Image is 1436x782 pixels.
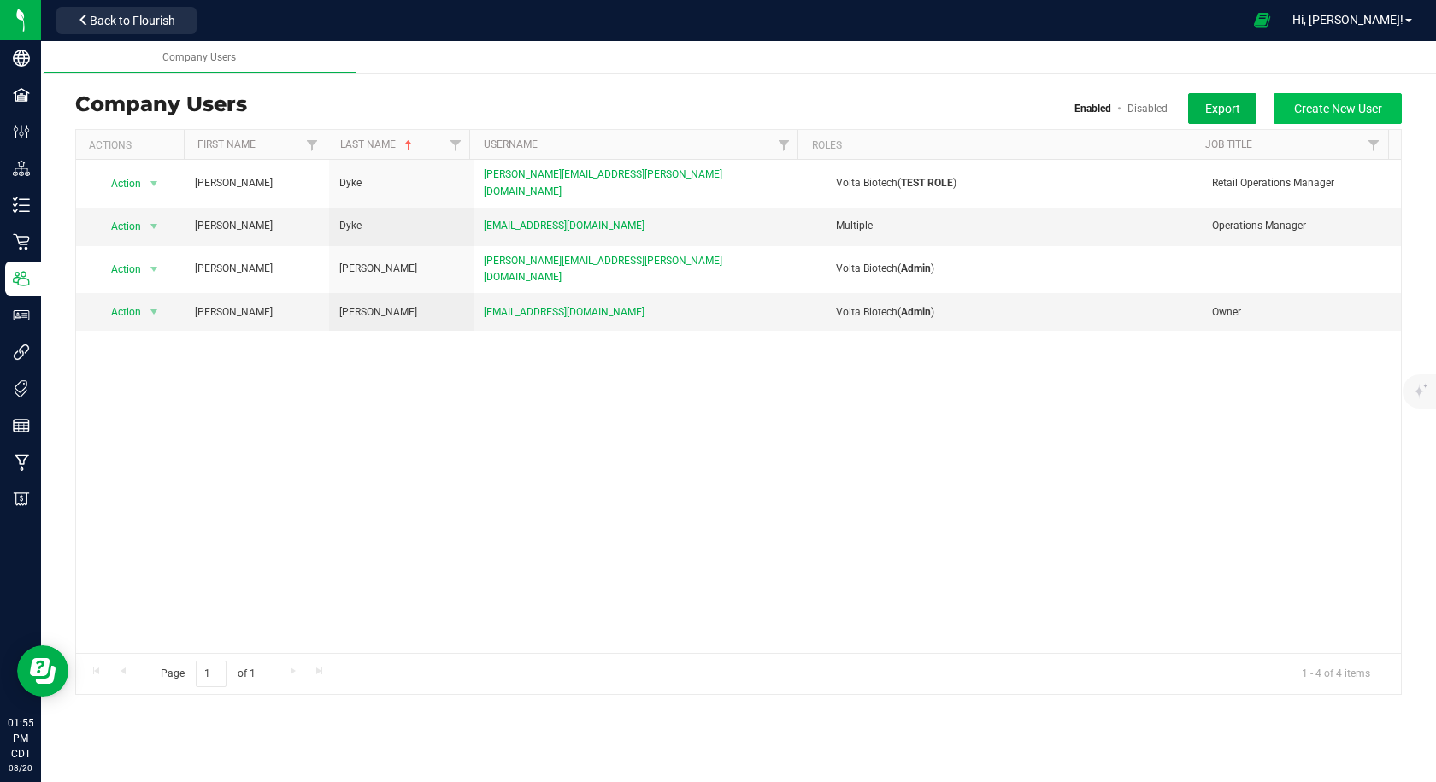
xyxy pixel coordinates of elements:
[195,218,273,234] span: [PERSON_NAME]
[96,215,143,238] span: Action
[340,138,415,150] a: Last Name
[1294,102,1382,115] span: Create New User
[836,262,897,274] span: Volta Biotech
[195,261,273,277] span: [PERSON_NAME]
[90,14,175,27] span: Back to Flourish
[298,130,327,159] a: Filter
[8,715,33,761] p: 01:55 PM CDT
[13,270,30,287] inline-svg: Users
[56,7,197,34] button: Back to Flourish
[484,304,644,320] span: [EMAIL_ADDRESS][DOMAIN_NAME]
[143,300,164,324] span: select
[484,167,795,199] span: [PERSON_NAME][EMAIL_ADDRESS][PERSON_NAME][DOMAIN_NAME]
[96,300,143,324] span: Action
[13,380,30,397] inline-svg: Tags
[1188,93,1256,124] button: Export
[8,761,33,774] p: 08/20
[1288,661,1384,686] span: 1 - 4 of 4 items
[339,175,362,191] span: Dyke
[802,175,1204,191] div: ( )
[196,661,227,687] input: 1
[1360,130,1388,159] a: Filter
[96,172,143,196] span: Action
[797,130,1192,160] th: Roles
[13,344,30,361] inline-svg: Integrations
[901,262,931,274] b: Admin
[802,304,1204,320] div: ( )
[13,86,30,103] inline-svg: Facilities
[1212,175,1334,191] span: Retail Operations Manager
[17,645,68,697] iframe: Resource center
[13,417,30,434] inline-svg: Reports
[1074,103,1111,115] a: Enabled
[1292,13,1404,26] span: Hi, [PERSON_NAME]!
[802,261,1204,277] div: ( )
[1127,103,1168,115] a: Disabled
[1212,304,1241,320] span: Owner
[13,50,30,67] inline-svg: Company
[13,307,30,324] inline-svg: User Roles
[339,261,417,277] span: [PERSON_NAME]
[901,306,931,318] b: Admin
[146,661,269,687] span: Page of 1
[484,253,795,285] span: [PERSON_NAME][EMAIL_ADDRESS][PERSON_NAME][DOMAIN_NAME]
[13,491,30,508] inline-svg: Billing
[1212,218,1306,234] span: Operations Manager
[13,454,30,471] inline-svg: Manufacturing
[13,197,30,214] inline-svg: Inventory
[769,130,797,159] a: Filter
[195,175,273,191] span: [PERSON_NAME]
[339,218,362,234] span: Dyke
[339,304,417,320] span: [PERSON_NAME]
[1205,102,1240,115] span: Export
[195,304,273,320] span: [PERSON_NAME]
[143,215,164,238] span: select
[197,138,256,150] a: First Name
[143,172,164,196] span: select
[13,160,30,177] inline-svg: Distribution
[89,139,177,151] div: Actions
[13,233,30,250] inline-svg: Retail
[1205,138,1252,150] a: Job Title
[836,306,897,318] span: Volta Biotech
[75,93,247,115] h3: Company Users
[836,177,897,189] span: Volta Biotech
[836,220,873,232] span: Multiple
[1243,3,1281,37] span: Open Ecommerce Menu
[901,177,953,189] b: TEST ROLE
[13,123,30,140] inline-svg: Configuration
[143,257,164,281] span: select
[441,130,469,159] a: Filter
[1274,93,1402,124] button: Create New User
[96,257,143,281] span: Action
[484,218,644,234] span: [EMAIL_ADDRESS][DOMAIN_NAME]
[162,51,236,63] span: Company Users
[484,138,538,150] a: Username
